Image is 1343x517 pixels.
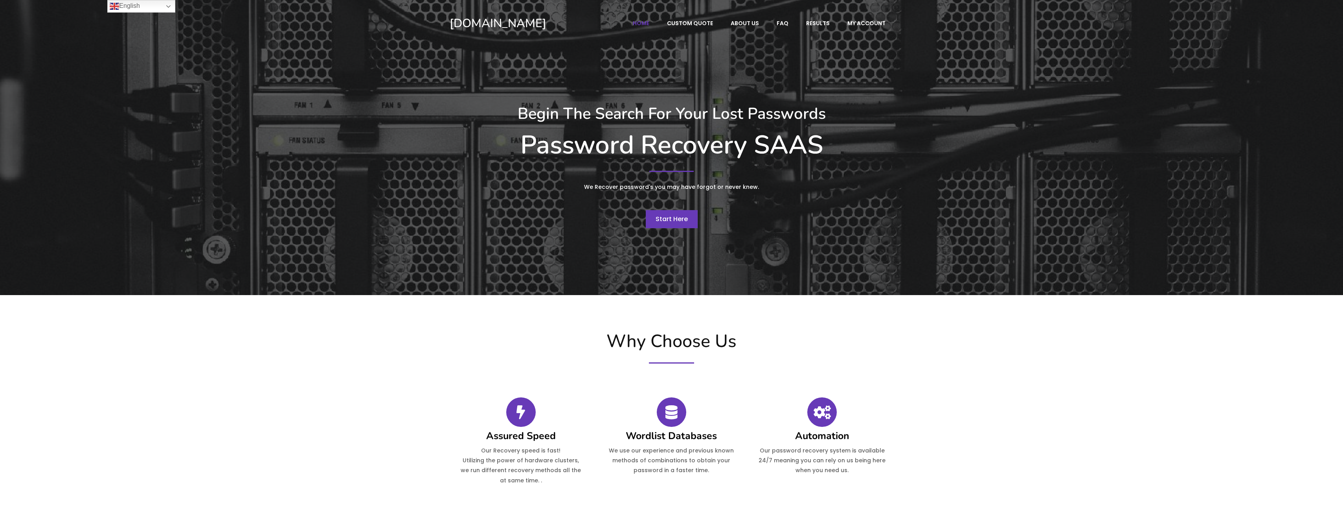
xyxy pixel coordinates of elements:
[633,20,649,27] span: Home
[759,431,886,441] h4: Automation
[450,104,894,123] h3: Begin The Search For Your Lost Passwords
[625,16,658,31] a: Home
[731,20,759,27] span: About Us
[659,16,721,31] a: Custom Quote
[759,446,886,476] p: Our password recovery system is available 24/7 meaning you can rely on us being here when you nee...
[722,16,767,31] a: About Us
[777,20,788,27] span: FAQ
[110,2,119,11] img: en
[457,431,584,441] h4: Assured Speed
[847,20,886,27] span: My account
[646,210,698,228] a: Start Here
[446,331,898,352] h2: Why Choose Us
[608,446,735,476] p: We use our experience and previous known methods of combinations to obtain your password in a fas...
[656,214,688,223] span: Start Here
[806,20,830,27] span: Results
[457,446,584,486] p: Our Recovery speed is fast! Utilizing the power of hardware clusters, we run different recovery m...
[608,431,735,441] h4: Wordlist Databases
[450,16,600,31] a: [DOMAIN_NAME]
[798,16,838,31] a: Results
[768,16,797,31] a: FAQ
[839,16,894,31] a: My account
[524,182,819,192] p: We Recover password's you may have forgot or never knew.
[667,20,713,27] span: Custom Quote
[450,130,894,161] h1: Password Recovery SAAS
